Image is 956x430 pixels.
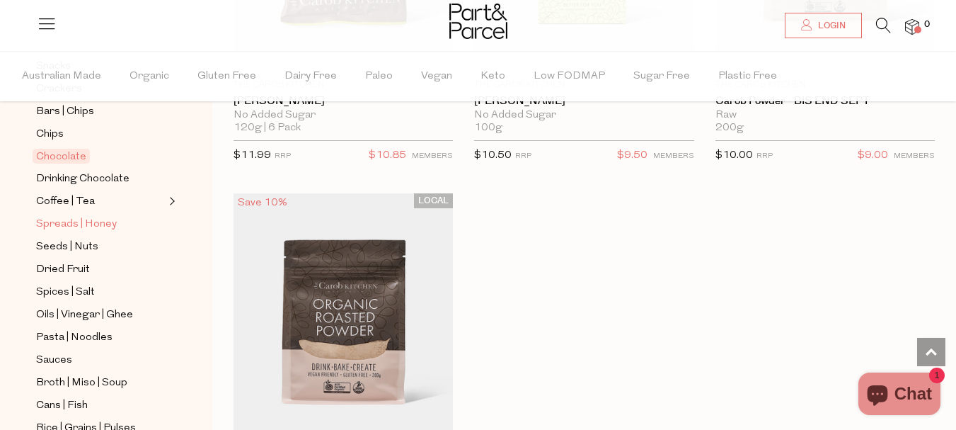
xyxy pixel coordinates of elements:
[36,284,95,301] span: Spices | Salt
[36,126,64,143] span: Chips
[474,109,693,122] div: No Added Sugar
[715,122,744,135] span: 200g
[785,13,862,38] a: Login
[36,307,133,324] span: Oils | Vinegar | Ghee
[36,261,90,278] span: Dried Fruit
[36,374,165,392] a: Broth | Miso | Soup
[36,397,88,414] span: Cans | Fish
[756,152,773,160] small: RRP
[36,125,165,143] a: Chips
[534,52,605,101] span: Low FODMAP
[36,329,165,346] a: Pasta | Noodles
[36,239,98,256] span: Seeds | Nuts
[234,122,301,135] span: 120g | 6 Pack
[653,152,694,160] small: MEMBERS
[480,52,505,101] span: Keto
[617,147,647,165] span: $9.50
[33,149,90,164] span: Chocolate
[284,52,337,101] span: Dairy Free
[36,283,165,301] a: Spices | Salt
[858,147,888,165] span: $9.00
[234,193,292,213] div: Save 10%
[414,193,453,208] span: LOCAL
[474,122,502,135] span: 100g
[365,52,393,101] span: Paleo
[36,352,72,369] span: Sauces
[921,18,933,31] span: 0
[36,170,165,188] a: Drinking Chocolate
[197,52,256,101] span: Gluten Free
[36,397,165,414] a: Cans | Fish
[854,373,945,419] inbox-online-store-chat: Shopify online store chat
[36,193,165,210] a: Coffee | Tea
[369,147,406,165] span: $10.85
[715,150,753,161] span: $10.00
[894,152,935,160] small: MEMBERS
[36,216,117,233] span: Spreads | Honey
[129,52,169,101] span: Organic
[905,19,919,34] a: 0
[36,351,165,369] a: Sauces
[474,150,512,161] span: $10.50
[814,20,846,32] span: Login
[36,215,165,233] a: Spreads | Honey
[718,52,777,101] span: Plastic Free
[715,109,935,122] div: Raw
[36,103,94,120] span: Bars | Chips
[22,52,101,101] span: Australian Made
[275,152,291,160] small: RRP
[36,171,129,188] span: Drinking Chocolate
[633,52,690,101] span: Sugar Free
[421,52,452,101] span: Vegan
[36,261,165,278] a: Dried Fruit
[234,150,271,161] span: $11.99
[449,4,507,39] img: Part&Parcel
[515,152,531,160] small: RRP
[36,238,165,256] a: Seeds | Nuts
[36,375,127,392] span: Broth | Miso | Soup
[166,193,175,210] button: Expand/Collapse Coffee | Tea
[412,152,453,160] small: MEMBERS
[36,306,165,324] a: Oils | Vinegar | Ghee
[234,109,453,122] div: No Added Sugar
[36,329,113,346] span: Pasta | Noodles
[36,193,95,210] span: Coffee | Tea
[36,148,165,165] a: Chocolate
[36,103,165,120] a: Bars | Chips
